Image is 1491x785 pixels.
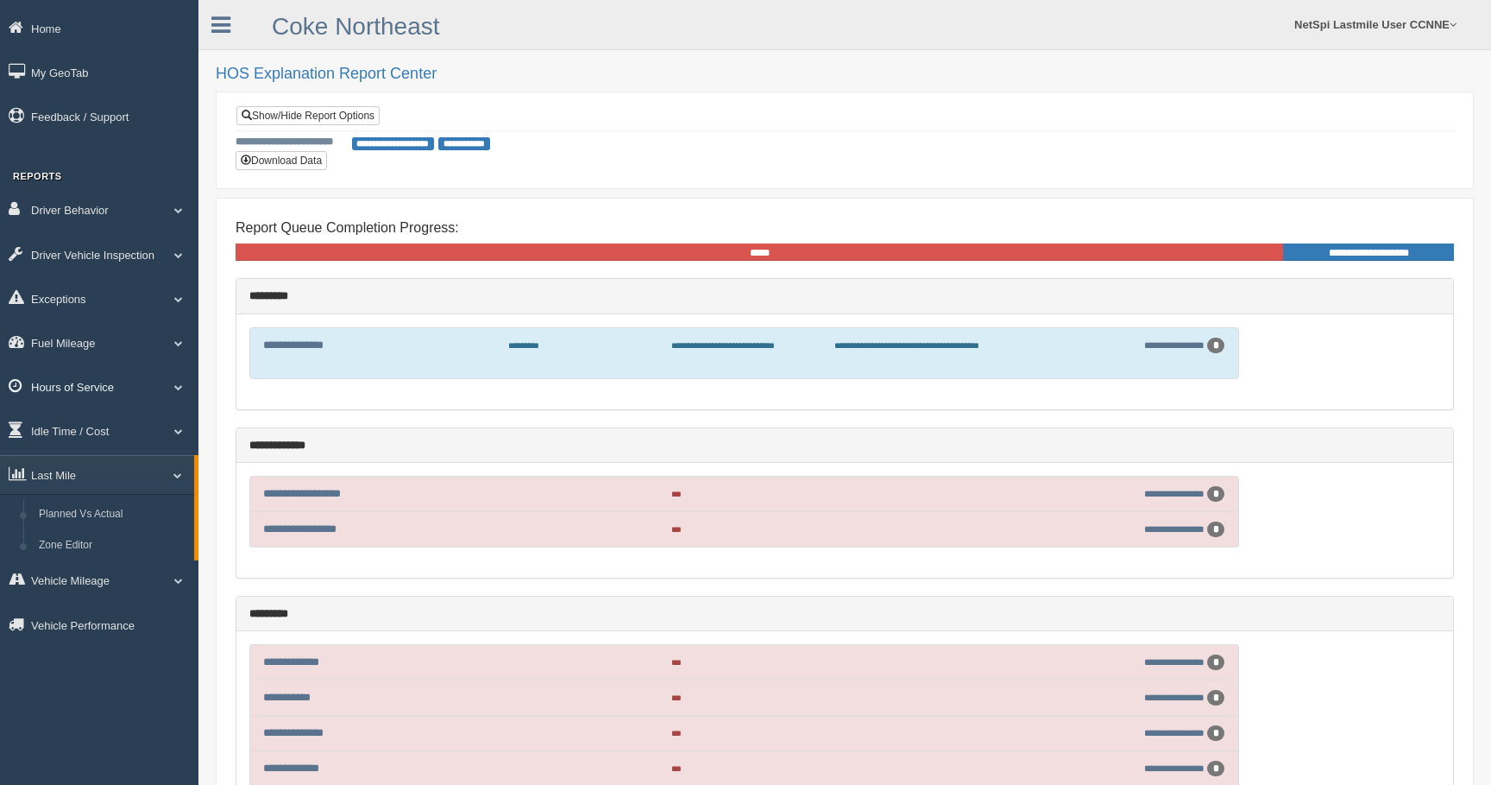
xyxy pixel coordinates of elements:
[236,106,380,125] a: Show/Hide Report Options
[236,220,1454,236] h4: Report Queue Completion Progress:
[272,13,440,40] a: Coke Northeast
[31,530,194,561] a: Zone Editor
[236,151,327,170] button: Download Data
[31,499,194,530] a: Planned Vs Actual
[216,66,1474,83] h2: HOS Explanation Report Center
